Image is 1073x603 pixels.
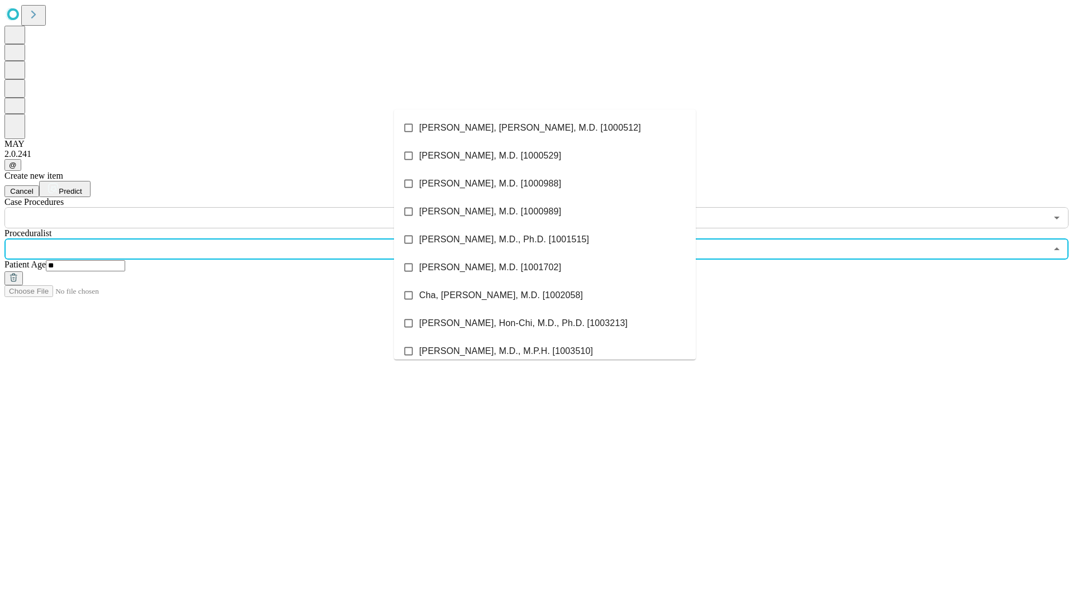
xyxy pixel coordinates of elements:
[419,289,583,302] span: Cha, [PERSON_NAME], M.D. [1002058]
[4,171,63,180] span: Create new item
[1049,241,1065,257] button: Close
[4,149,1069,159] div: 2.0.241
[4,159,21,171] button: @
[419,233,589,246] span: [PERSON_NAME], M.D., Ph.D. [1001515]
[4,260,46,269] span: Patient Age
[419,344,593,358] span: [PERSON_NAME], M.D., M.P.H. [1003510]
[10,187,34,195] span: Cancel
[419,317,628,330] span: [PERSON_NAME], Hon-Chi, M.D., Ph.D. [1003213]
[1049,210,1065,226] button: Open
[9,161,17,169] span: @
[419,121,641,135] span: [PERSON_NAME], [PERSON_NAME], M.D. [1000512]
[4,139,1069,149] div: MAY
[4,228,51,238] span: Proceduralist
[4,185,39,197] button: Cancel
[419,205,561,218] span: [PERSON_NAME], M.D. [1000989]
[419,261,561,274] span: [PERSON_NAME], M.D. [1001702]
[4,197,64,207] span: Scheduled Procedure
[39,181,91,197] button: Predict
[419,149,561,162] span: [PERSON_NAME], M.D. [1000529]
[59,187,82,195] span: Predict
[419,177,561,190] span: [PERSON_NAME], M.D. [1000988]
